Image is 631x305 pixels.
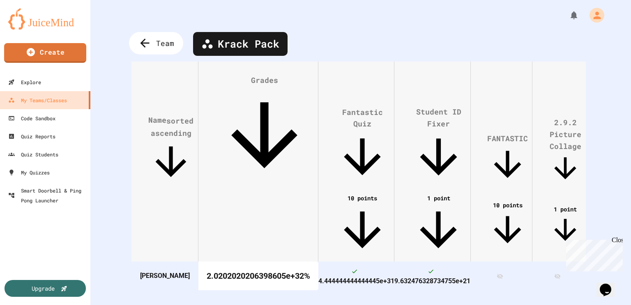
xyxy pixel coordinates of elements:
[3,3,57,52] div: Chat with us now!Close
[8,167,50,177] div: My Quizzes
[563,236,623,271] iframe: chat widget
[8,113,55,123] div: Code Sandbox
[411,107,466,185] span: Student ID Fixer
[8,149,58,159] div: Quiz Students
[335,107,390,185] span: Fantastic Quiz
[8,77,41,87] div: Explore
[549,205,582,246] span: 1 point
[8,95,67,105] div: My Teams/Classes
[581,6,606,25] div: My Account
[487,133,528,185] span: FANTASTIC
[32,284,55,293] div: Upgrade
[151,116,194,138] span: sorted ascending
[596,272,623,297] iframe: chat widget
[156,38,174,48] span: Team
[394,277,470,285] span: 9.632476328734755e+21
[8,186,87,205] div: Smart Doorbell & Ping Pong Launcher
[215,75,314,185] span: Grades
[131,261,198,290] th: [PERSON_NAME]
[335,194,390,257] span: 10 points
[549,117,582,184] span: 2.9.2 Picture Collage
[554,8,581,22] div: My Notifications
[411,194,466,258] span: 1 point
[318,277,394,285] span: 4.444444444444445e+31
[8,131,55,141] div: Quiz Reports
[4,43,86,63] a: Create
[8,8,82,30] img: logo-orange.svg
[218,36,279,52] span: Krack Pack
[487,201,528,250] span: 10 points
[148,115,194,184] span: Namesorted ascending
[198,261,318,290] th: 2.0202020206398605e+32 %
